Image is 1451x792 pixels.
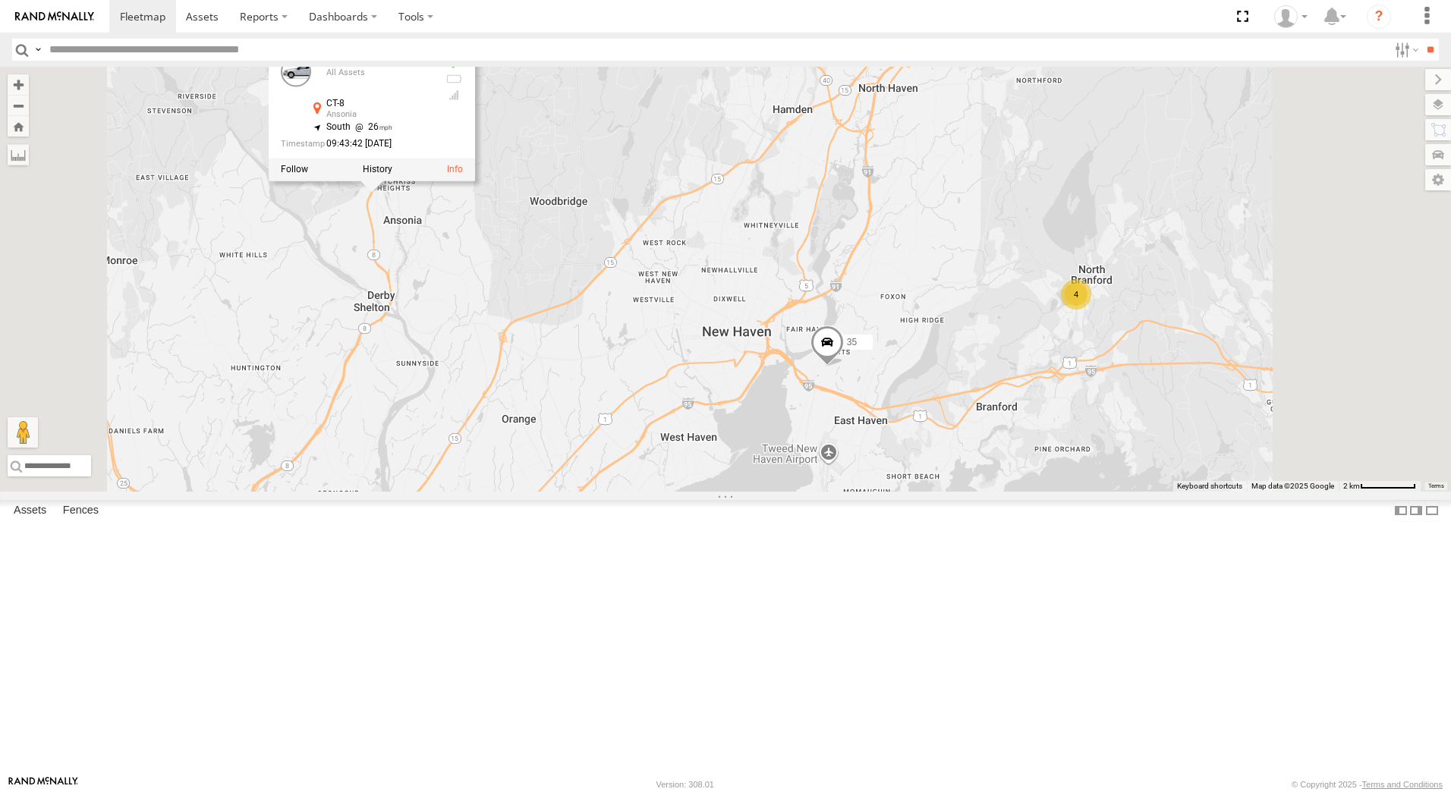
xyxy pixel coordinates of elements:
div: CT-8 [326,99,433,109]
div: Version: 308.01 [656,780,714,789]
div: Last Event GSM Signal Strength [445,90,463,102]
img: rand-logo.svg [15,11,94,22]
span: 26 [351,122,392,133]
span: 35 [847,337,857,347]
label: Dock Summary Table to the Right [1409,500,1424,522]
label: Hide Summary Table [1424,500,1440,522]
label: Fences [55,500,106,521]
div: Date/time of location update [281,139,433,149]
div: No battery health information received from this device. [445,74,463,86]
button: Zoom Home [8,116,29,137]
span: Map data ©2025 Google [1251,482,1334,490]
a: Visit our Website [8,777,78,792]
button: Drag Pegman onto the map to open Street View [8,417,38,448]
span: South [326,122,351,133]
label: View Asset History [363,164,392,174]
button: Zoom in [8,74,29,95]
label: Map Settings [1425,169,1451,190]
a: View Asset Details [281,57,311,87]
div: © Copyright 2025 - [1292,780,1443,789]
button: Map Scale: 2 km per 70 pixels [1339,481,1421,492]
span: 2 km [1343,482,1360,490]
a: Terms and Conditions [1362,780,1443,789]
label: Dock Summary Table to the Left [1393,500,1409,522]
label: Realtime tracking of Asset [281,164,308,174]
label: Measure [8,144,29,165]
label: Search Filter Options [1389,39,1421,61]
div: Ansonia [326,111,433,120]
a: Terms (opens in new tab) [1428,483,1444,489]
button: Keyboard shortcuts [1177,481,1242,492]
button: Zoom out [8,95,29,116]
div: All Assets [326,68,433,77]
div: Jay Meuse [1269,5,1313,28]
label: Search Query [32,39,44,61]
i: ? [1367,5,1391,29]
div: 4 [1061,279,1091,310]
a: View Asset Details [447,164,463,174]
label: Assets [6,500,54,521]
